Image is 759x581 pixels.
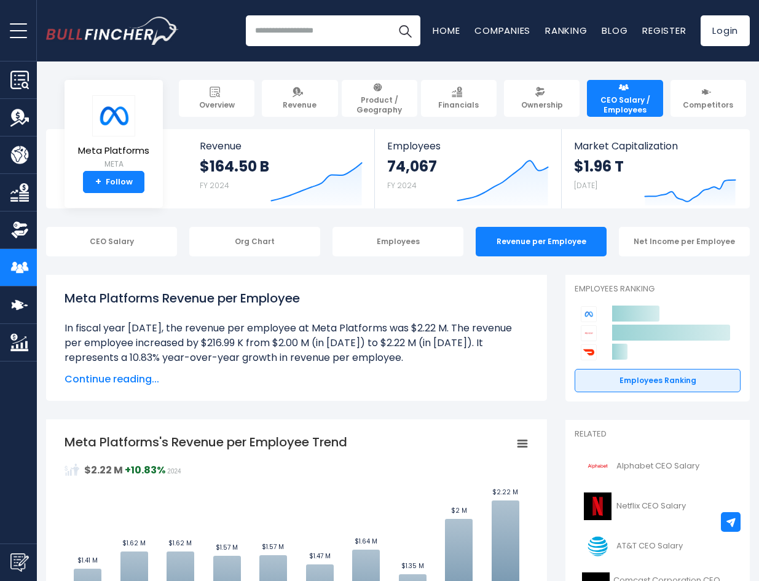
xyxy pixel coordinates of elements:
[575,489,741,523] a: Netflix CEO Salary
[95,176,101,188] strong: +
[347,95,412,114] span: Product / Geography
[167,468,181,475] span: 2024
[332,227,463,256] div: Employees
[84,463,123,477] strong: $2.22 M
[602,24,627,37] a: Blog
[78,159,149,170] small: META
[387,157,437,176] strong: 74,067
[401,561,424,571] text: $1.35 M
[438,100,479,110] span: Financials
[574,180,597,191] small: [DATE]
[387,140,549,152] span: Employees
[309,551,331,561] text: $1.47 M
[187,129,375,208] a: Revenue $164.50 B FY 2024
[575,529,741,563] a: AT&T CEO Salary
[168,539,192,548] text: $1.62 M
[575,449,741,483] a: Alphabet CEO Salary
[616,501,686,512] span: Netflix CEO Salary
[262,542,284,551] text: $1.57 M
[283,100,317,110] span: Revenue
[200,157,269,176] strong: $164.50 B
[433,24,460,37] a: Home
[65,289,529,307] h1: Meta Platforms Revenue per Employee
[545,24,587,37] a: Ranking
[65,321,529,365] li: In fiscal year [DATE], the revenue per employee at Meta Platforms was $2.22 M. The revenue per em...
[355,537,377,546] text: $1.64 M
[65,433,347,451] tspan: Meta Platforms's Revenue per Employee Trend
[46,227,177,256] div: CEO Salary
[521,100,563,110] span: Ownership
[179,80,254,117] a: Overview
[581,344,597,360] img: DoorDash competitors logo
[642,24,686,37] a: Register
[683,100,733,110] span: Competitors
[125,463,165,477] strong: +10.83%
[390,15,420,46] button: Search
[671,80,746,117] a: Competitors
[451,506,467,515] text: $2 M
[77,556,98,565] text: $1.41 M
[375,129,561,208] a: Employees 74,067 FY 2024
[10,221,29,239] img: Ownership
[587,80,663,117] a: CEO Salary / Employees
[342,80,417,117] a: Product / Geography
[77,95,150,172] a: Meta Platforms META
[65,372,529,387] span: Continue reading...
[476,227,607,256] div: Revenue per Employee
[504,80,580,117] a: Ownership
[46,17,178,45] a: Go to homepage
[701,15,750,46] a: Login
[83,171,144,193] a: +Follow
[216,543,238,552] text: $1.57 M
[200,180,229,191] small: FY 2024
[200,140,363,152] span: Revenue
[122,539,146,548] text: $1.62 M
[421,80,497,117] a: Financials
[582,492,613,520] img: NFLX logo
[46,17,179,45] img: Bullfincher logo
[616,541,683,551] span: AT&T CEO Salary
[65,462,79,477] img: RevenuePerEmployee.svg
[575,429,741,440] p: Related
[189,227,320,256] div: Org Chart
[78,146,149,156] span: Meta Platforms
[581,325,597,341] img: Alphabet competitors logo
[562,129,749,208] a: Market Capitalization $1.96 T [DATE]
[574,157,624,176] strong: $1.96 T
[574,140,736,152] span: Market Capitalization
[581,306,597,322] img: Meta Platforms competitors logo
[387,180,417,191] small: FY 2024
[575,369,741,392] a: Employees Ranking
[492,488,518,497] text: $2.22 M
[592,95,657,114] span: CEO Salary / Employees
[575,284,741,294] p: Employees Ranking
[619,227,750,256] div: Net Income per Employee
[582,453,613,480] img: GOOGL logo
[582,532,613,560] img: T logo
[199,100,235,110] span: Overview
[262,80,337,117] a: Revenue
[616,461,699,472] span: Alphabet CEO Salary
[474,24,530,37] a: Companies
